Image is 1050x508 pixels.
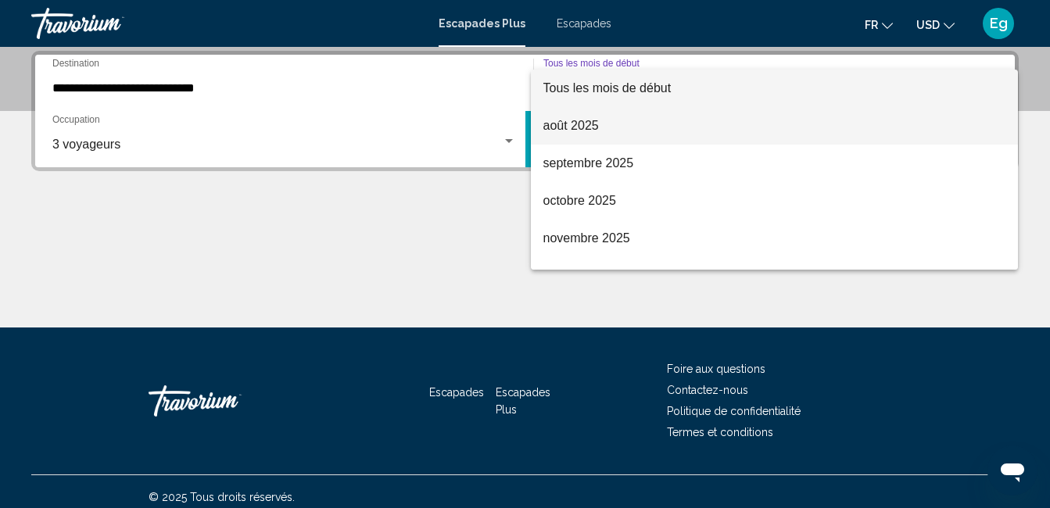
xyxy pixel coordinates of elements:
[543,81,672,95] span: Tous les mois de début
[543,119,599,132] font: août 2025
[987,445,1037,495] iframe: Bouton de lancement de la fenêtre de messagerie
[543,231,630,245] font: novembre 2025
[543,156,634,170] font: septembre 2025
[543,269,630,282] font: décembre 2025
[543,194,616,207] font: octobre 2025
